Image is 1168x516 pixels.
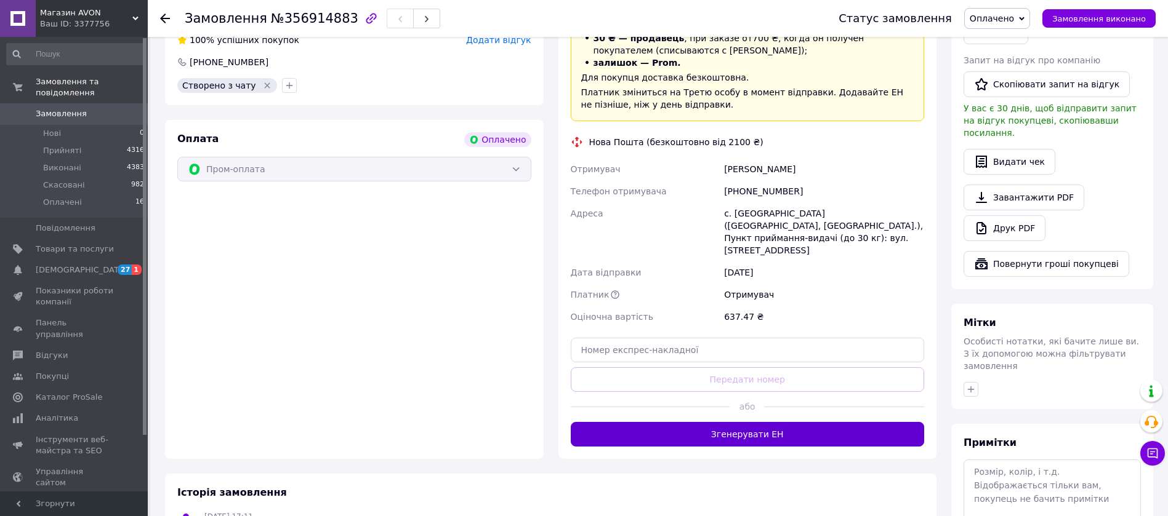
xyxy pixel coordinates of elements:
span: Оціночна вартість [571,312,653,322]
button: Видати чек [964,149,1055,175]
span: Скасовані [43,180,85,191]
button: Чат з покупцем [1140,441,1165,466]
span: Додати відгук [466,35,531,45]
div: 637.47 ₴ [722,306,927,328]
span: 1 [132,264,142,275]
span: 0 [140,128,144,139]
span: Інструменти веб-майстра та SEO [36,434,114,456]
span: Магазин AVON [40,7,132,18]
span: 982 [131,180,144,191]
div: Платник зміниться на Третю особу в момент відправки. Додавайте ЕН не пізніше, ніж у день відправки. [581,86,914,111]
span: 4316 [127,145,144,156]
span: Історія замовлення [177,486,287,498]
span: Покупці [36,371,69,382]
div: Нова Пошта (безкоштовно від 2100 ₴) [586,136,767,148]
span: У вас є 30 днів, щоб відправити запит на відгук покупцеві, скопіювавши посилання. [964,103,1137,138]
span: Товари та послуги [36,244,114,255]
button: Згенерувати ЕН [571,422,925,447]
span: Дата відправки [571,268,642,277]
button: Замовлення виконано [1042,9,1156,28]
a: Завантажити PDF [964,185,1084,210]
span: Показники роботи компанії [36,285,114,308]
div: Повернутися назад [160,12,170,25]
div: [PHONE_NUMBER] [188,56,270,68]
span: 16 [135,197,144,208]
div: Оплачено [464,132,531,147]
span: Прийняті [43,145,81,156]
span: 4383 [127,162,144,173]
span: Особисті нотатки, які бачите лише ви. З їх допомогою можна фільтрувати замовлення [964,336,1139,371]
span: Замовлення та повідомлення [36,76,148,98]
span: Платник [571,290,610,300]
span: Створено з чату [182,81,256,90]
span: Запит на відгук про компанію [964,55,1100,65]
span: Аналітика [36,413,78,424]
span: Нові [43,128,61,139]
span: Оплачено [970,14,1014,23]
li: , при заказе от 700 ₴ , когда он получен покупателем (списываются с [PERSON_NAME]); [581,32,914,57]
div: Для покупця доставка безкоштовна. [581,71,914,84]
a: Друк PDF [964,215,1045,241]
span: Замовлення [185,11,267,26]
span: залишок — Prom. [594,58,681,68]
span: Повідомлення [36,223,95,234]
span: Панель управління [36,317,114,339]
div: Ваш ID: 3377756 [40,18,148,30]
span: Управління сайтом [36,466,114,488]
span: Замовлення виконано [1052,14,1146,23]
span: 27 [118,264,132,275]
div: успішних покупок [177,34,299,46]
span: Каталог ProSale [36,392,102,403]
input: Номер експрес-накладної [571,338,925,362]
span: Мітки [964,317,996,328]
span: Оплата [177,133,219,145]
span: Замовлення [36,108,87,119]
span: Виконані [43,162,81,173]
span: 30 ₴ — продавець [594,33,685,43]
span: №356914883 [271,11,358,26]
span: Адреса [571,208,603,218]
span: Відгуки [36,350,68,361]
span: Оплачені [43,197,82,208]
span: або [730,400,765,413]
span: 100% [190,35,214,45]
div: Отримувач [722,284,927,306]
button: Скопіювати запит на відгук [964,71,1130,97]
div: [PHONE_NUMBER] [722,180,927,202]
div: [DATE] [722,261,927,284]
div: [PERSON_NAME] [722,158,927,180]
span: Отримувач [571,164,621,174]
button: Повернути гроші покупцеві [964,251,1129,277]
span: Примітки [964,437,1017,448]
span: Телефон отримувача [571,186,667,196]
span: [DEMOGRAPHIC_DATA] [36,264,127,276]
svg: Видалити мітку [262,81,272,90]
input: Пошук [6,43,145,65]
div: с. [GEOGRAPHIC_DATA] ([GEOGRAPHIC_DATA], [GEOGRAPHIC_DATA].), Пункт приймання-видачі (до 30 кг): ... [722,202,927,261]
div: Статус замовлення [839,12,952,25]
